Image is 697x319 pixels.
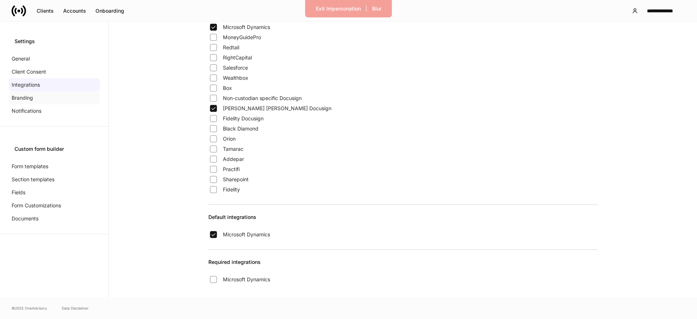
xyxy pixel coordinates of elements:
[12,68,46,75] p: Client Consent
[12,215,38,222] p: Documents
[63,8,86,13] div: Accounts
[223,166,240,173] span: Practifi
[223,186,240,193] span: Fidelity
[9,52,100,65] a: General
[12,305,47,311] span: © 2025 OneAdvisory
[12,176,54,183] p: Section templates
[9,91,100,104] a: Branding
[15,145,94,153] div: Custom form builder
[12,189,25,196] p: Fields
[12,94,33,101] p: Branding
[311,3,366,14] button: Exit Impersonation
[223,105,331,112] span: [PERSON_NAME] [PERSON_NAME] Docusign
[223,24,270,31] span: Microsoft Dynamics
[223,74,248,82] span: Wealthbox
[223,135,236,142] span: Orion
[32,5,58,17] button: Clients
[12,107,41,115] p: Notifications
[9,186,100,199] a: Fields
[95,8,124,13] div: Onboarding
[62,305,89,311] a: Data Disclaimer
[12,163,48,170] p: Form templates
[37,8,54,13] div: Clients
[12,81,40,88] p: Integrations
[223,125,258,132] span: Black Diamond
[367,3,386,14] button: Blur
[316,6,361,11] div: Exit Impersonation
[91,5,129,17] button: Onboarding
[9,160,100,173] a: Form templates
[372,6,382,11] div: Blur
[58,5,91,17] button: Accounts
[223,115,264,122] span: Fidelity Docusign
[9,104,100,117] a: Notifications
[223,64,248,71] span: Salesforce
[223,156,244,163] span: Addepar
[223,176,249,183] span: Sharepoint
[223,276,270,283] span: Microsoft Dynamics
[223,54,252,61] span: RightCapital
[9,65,100,78] a: Client Consent
[9,212,100,225] a: Documents
[208,258,598,274] div: Required integrations
[9,78,100,91] a: Integrations
[223,95,302,102] span: Non-custodian specific Docusign
[223,231,270,238] span: Microsoft Dynamics
[12,202,61,209] p: Form Customizations
[12,55,30,62] p: General
[223,34,261,41] span: MoneyGuidePro
[223,145,244,153] span: Tamarac
[208,214,598,229] div: Default integrations
[223,44,239,51] span: Redtail
[15,38,94,45] div: Settings
[9,199,100,212] a: Form Customizations
[223,84,232,92] span: Box
[9,173,100,186] a: Section templates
